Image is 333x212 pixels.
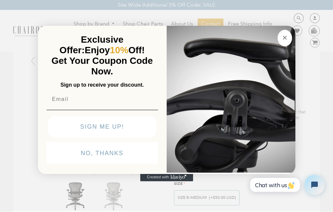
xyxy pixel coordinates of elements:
[48,116,157,138] button: SIGN ME UP!
[278,30,292,46] button: Close dialog
[167,24,295,173] img: 92d77583-a095-41f6-84e7-858462e0427a.jpeg
[140,173,193,181] a: Created with Klaviyo - opens in a new tab
[245,169,330,200] iframe: Tidio Chat
[60,82,144,88] span: Sign up to receive your discount.
[47,142,158,164] button: NO, THANKS
[51,56,153,76] span: Get Your Coupon Code Now.
[110,45,128,55] span: 10%
[47,93,158,106] input: Email
[59,34,123,55] span: Exclusive Offer:
[85,45,145,55] span: Enjoy Off!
